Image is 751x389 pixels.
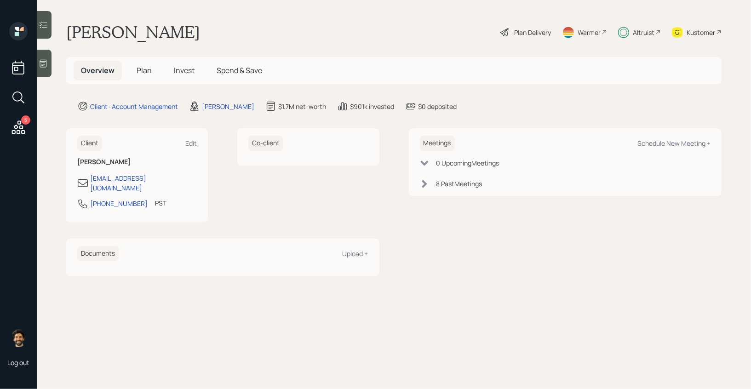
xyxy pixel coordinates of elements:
[278,102,326,111] div: $1.7M net-worth
[514,28,551,37] div: Plan Delivery
[81,65,115,75] span: Overview
[9,329,28,347] img: eric-schwartz-headshot.png
[66,22,200,42] h1: [PERSON_NAME]
[418,102,457,111] div: $0 deposited
[633,28,654,37] div: Altruist
[436,179,482,189] div: 8 Past Meeting s
[90,199,148,208] div: [PHONE_NUMBER]
[155,198,166,208] div: PST
[7,358,29,367] div: Log out
[343,249,368,258] div: Upload +
[174,65,195,75] span: Invest
[77,246,119,261] h6: Documents
[90,102,178,111] div: Client · Account Management
[185,139,197,148] div: Edit
[217,65,262,75] span: Spend & Save
[77,158,197,166] h6: [PERSON_NAME]
[248,136,283,151] h6: Co-client
[436,158,499,168] div: 0 Upcoming Meeting s
[687,28,715,37] div: Kustomer
[77,136,102,151] h6: Client
[578,28,601,37] div: Warmer
[420,136,455,151] h6: Meetings
[202,102,254,111] div: [PERSON_NAME]
[90,173,197,193] div: [EMAIL_ADDRESS][DOMAIN_NAME]
[21,115,30,125] div: 5
[637,139,711,148] div: Schedule New Meeting +
[350,102,394,111] div: $901k invested
[137,65,152,75] span: Plan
